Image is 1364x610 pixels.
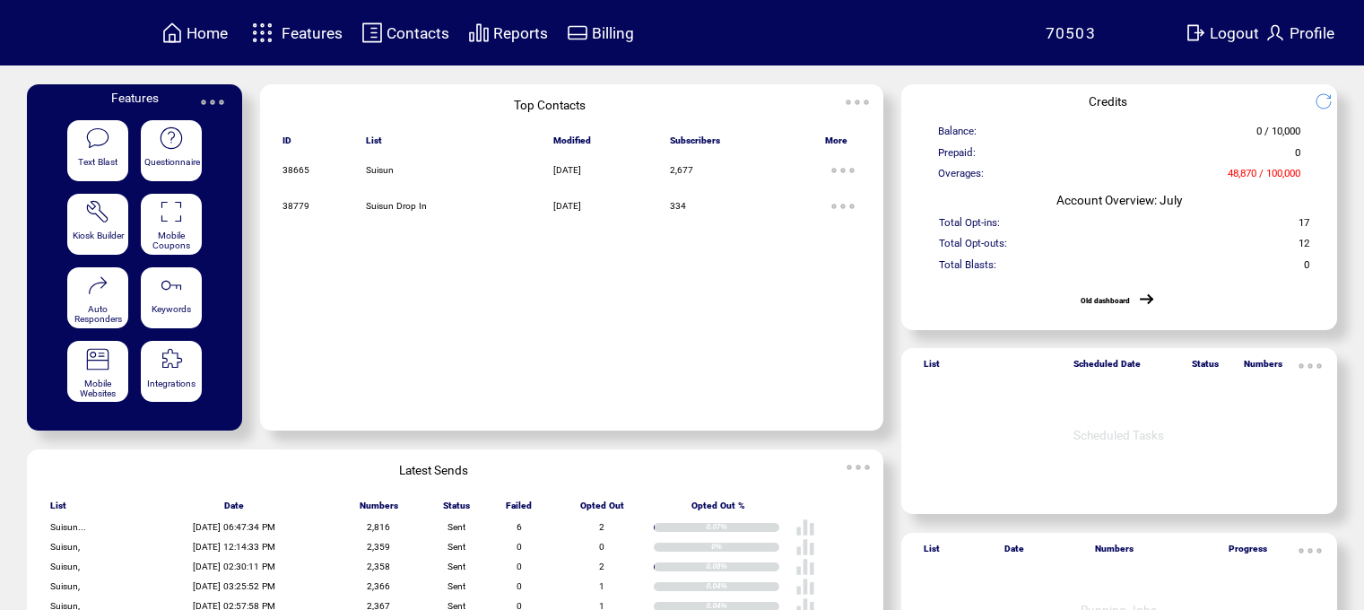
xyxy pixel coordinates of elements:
[447,542,465,552] span: Sent
[599,562,604,571] span: 2
[367,522,390,532] span: 2,816
[74,304,122,324] span: Auto Responders
[67,341,128,403] a: Mobile Websites
[144,157,200,167] span: Questionnaire
[938,167,984,187] span: Overages:
[1004,544,1024,562] span: Date
[193,581,275,591] span: [DATE] 03:25:52 PM
[795,577,815,597] img: poll%20-%20white.svg
[359,19,452,47] a: Contacts
[50,581,80,591] span: Suisun,
[468,22,490,44] img: chart.svg
[1244,359,1282,377] span: Numbers
[366,201,427,211] span: Suisun Drop In
[50,522,86,532] span: Suisun...
[1290,24,1334,42] span: Profile
[1056,193,1182,207] span: Account Overview: July
[360,501,398,518] span: Numbers
[367,542,390,552] span: 2,359
[599,542,604,552] span: 0
[938,146,976,167] span: Prepaid:
[1299,237,1309,257] span: 12
[282,165,309,175] span: 38665
[367,562,390,571] span: 2,358
[924,544,940,562] span: List
[517,562,522,571] span: 0
[564,19,637,47] a: Billing
[1185,22,1206,44] img: exit.svg
[187,24,228,42] span: Home
[795,518,815,537] img: poll%20-%20white.svg
[159,273,184,298] img: keywords.svg
[152,304,191,314] span: Keywords
[1262,19,1337,47] a: Profile
[85,273,110,298] img: auto-responders.svg
[50,501,66,518] span: List
[366,165,394,175] span: Suisun
[795,557,815,577] img: poll%20-%20white.svg
[78,157,117,167] span: Text Blast
[447,522,465,532] span: Sent
[67,120,128,182] a: Text Blast
[1304,258,1309,279] span: 0
[825,135,847,153] span: More
[1264,22,1286,44] img: profile.svg
[50,562,80,571] span: Suisun,
[282,24,343,42] span: Features
[244,15,345,50] a: Features
[1292,533,1328,569] img: ellypsis.svg
[514,98,586,112] span: Top Contacts
[159,19,230,47] a: Home
[670,135,720,153] span: Subscribers
[465,19,551,47] a: Reports
[825,188,861,224] img: ellypsis.svg
[939,258,996,279] span: Total Blasts:
[447,581,465,591] span: Sent
[493,24,548,42] span: Reports
[85,199,110,224] img: tool%201.svg
[707,523,779,532] div: 0.07%
[599,522,604,532] span: 2
[361,22,383,44] img: contacts.svg
[1315,92,1346,110] img: refresh.png
[141,267,202,329] a: Keywords
[1295,146,1300,167] span: 0
[85,126,110,151] img: text-blast.svg
[517,581,522,591] span: 0
[592,24,634,42] span: Billing
[1073,359,1141,377] span: Scheduled Date
[840,449,876,485] img: ellypsis.svg
[938,125,977,145] span: Balance:
[195,84,230,120] img: ellypsis.svg
[366,135,382,153] span: List
[1081,296,1130,305] a: Old dashboard
[443,501,470,518] span: Status
[67,267,128,329] a: Auto Responders
[141,194,202,256] a: Mobile Coupons
[553,165,581,175] span: [DATE]
[599,581,604,591] span: 1
[147,379,195,388] span: Integrations
[152,231,190,250] span: Mobile Coupons
[1228,167,1300,187] span: 48,870 / 100,000
[691,501,745,518] span: Opted Out %
[711,543,779,552] div: 0%
[517,542,522,552] span: 0
[1192,359,1219,377] span: Status
[707,582,779,591] div: 0.04%
[73,231,124,240] span: Kiosk Builder
[282,135,291,153] span: ID
[553,201,581,211] span: [DATE]
[1292,348,1328,384] img: ellypsis.svg
[159,199,184,224] img: coupons.svg
[506,501,532,518] span: Failed
[282,201,309,211] span: 38779
[367,581,390,591] span: 2,366
[1046,24,1097,42] span: 70503
[1089,94,1127,109] span: Credits
[193,542,275,552] span: [DATE] 12:14:33 PM
[839,84,875,120] img: ellypsis.svg
[939,237,1007,257] span: Total Opt-outs:
[1182,19,1262,47] a: Logout
[193,522,275,532] span: [DATE] 06:47:34 PM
